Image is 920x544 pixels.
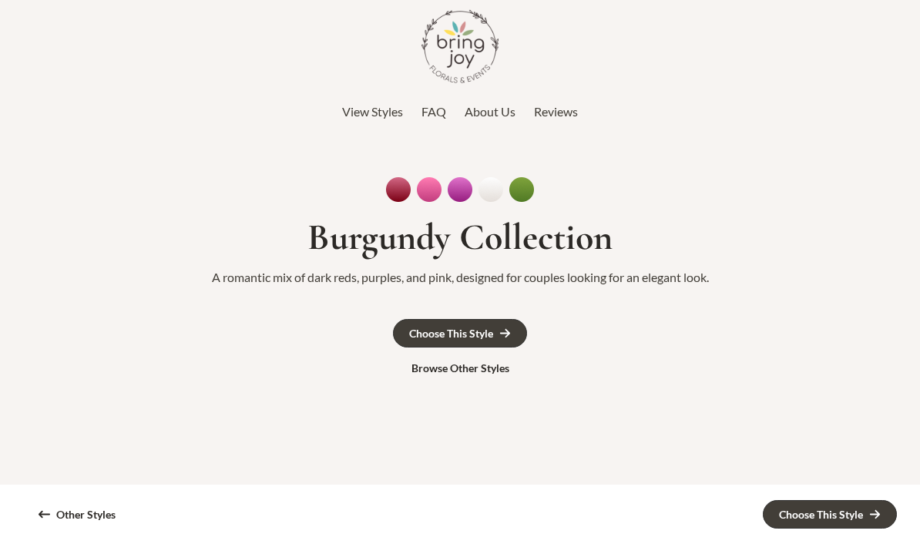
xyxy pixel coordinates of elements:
div: Other Styles [56,509,116,520]
span: About Us [465,104,515,119]
a: View Styles [342,100,403,123]
a: FAQ [421,100,446,123]
span: View Styles [342,104,403,119]
a: Choose This Style [763,500,897,529]
a: Reviews [534,100,578,123]
span: FAQ [421,104,446,119]
nav: Top Header Menu [8,100,912,123]
span: Reviews [534,104,578,119]
div: Browse Other Styles [411,363,509,374]
a: Choose This Style [393,319,527,348]
a: About Us [465,100,515,123]
a: Other Styles [23,501,131,528]
div: Choose This Style [779,509,863,520]
div: Choose This Style [409,328,493,339]
a: Browse Other Styles [396,355,525,381]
